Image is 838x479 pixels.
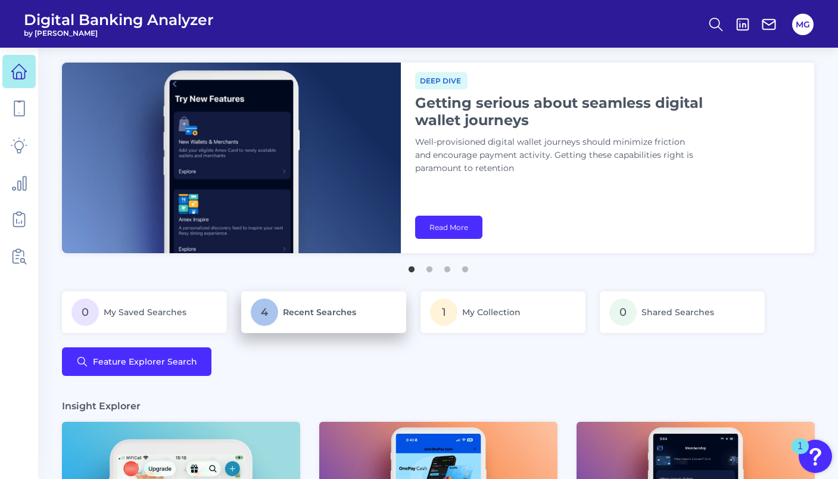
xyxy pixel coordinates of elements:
[462,307,521,318] span: My Collection
[415,72,468,89] span: Deep dive
[415,136,713,175] p: Well-provisioned digital wallet journeys should minimize friction and encourage payment activity....
[792,14,814,35] button: MG
[283,307,356,318] span: Recent Searches
[241,291,406,333] a: 4Recent Searches
[420,291,585,333] a: 1My Collection
[641,307,714,318] span: Shared Searches
[24,11,214,29] span: Digital Banking Analyzer
[797,446,803,462] div: 1
[600,291,765,333] a: 0Shared Searches
[423,260,435,272] button: 2
[459,260,471,272] button: 4
[62,291,227,333] a: 0My Saved Searches
[609,298,637,326] span: 0
[430,298,457,326] span: 1
[415,74,468,86] a: Deep dive
[62,400,141,412] h3: Insight Explorer
[406,260,418,272] button: 1
[415,94,713,129] h1: Getting serious about seamless digital wallet journeys
[251,298,278,326] span: 4
[415,216,482,239] a: Read More
[62,63,401,253] img: bannerImg
[104,307,186,318] span: My Saved Searches
[62,347,211,376] button: Feature Explorer Search
[24,29,214,38] span: by [PERSON_NAME]
[799,440,832,473] button: Open Resource Center, 1 new notification
[71,298,99,326] span: 0
[93,357,197,366] span: Feature Explorer Search
[441,260,453,272] button: 3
